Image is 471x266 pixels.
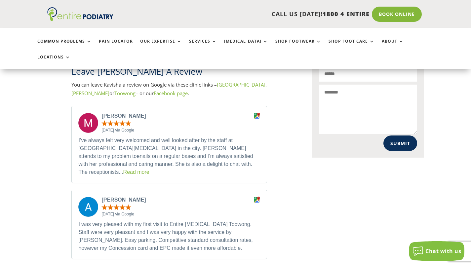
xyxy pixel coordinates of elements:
p: I was very pleased with my first visit to Entire [MEDICAL_DATA] Toowong. Staff were very pleasant... [78,220,260,252]
button: Submit [383,135,417,151]
button: Chat with us [409,241,464,261]
span: [DATE] via Google [101,128,260,133]
span: 1800 4 ENTIRE [323,10,370,18]
p: I’ve always felt very welcomed and well looked after by the staff at [GEOGRAPHIC_DATA][MEDICAL_DA... [78,136,260,176]
h3: [PERSON_NAME] [101,197,250,204]
h3: [PERSON_NAME] [101,113,250,120]
a: Toowong [114,90,136,96]
a: Services [189,39,217,53]
span: Rated 5 [101,120,131,126]
a: Common Problems [37,39,92,53]
a: Read more [123,169,149,175]
span: Chat with us [425,247,461,255]
p: You can leave Kavisha a review on Google via these clinic links – , or – or our . [71,81,267,97]
span: [DATE] via Google [101,212,260,217]
a: Shop Footwear [275,39,321,53]
a: Shop Foot Care [329,39,374,53]
a: [PERSON_NAME] [71,90,109,96]
a: Our Expertise [140,39,182,53]
p: CALL US [DATE]! [134,10,370,19]
img: logo (1) [47,7,113,21]
a: Entire Podiatry [47,16,113,22]
a: [MEDICAL_DATA] [224,39,268,53]
a: Book Online [372,7,422,22]
a: Pain Locator [99,39,133,53]
a: [GEOGRAPHIC_DATA] [217,81,265,88]
span: Rated 5 [101,204,131,210]
a: Facebook page [154,90,188,96]
a: Locations [37,55,70,69]
a: About [382,39,404,53]
h2: Leave [PERSON_NAME] A Review [71,65,267,81]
